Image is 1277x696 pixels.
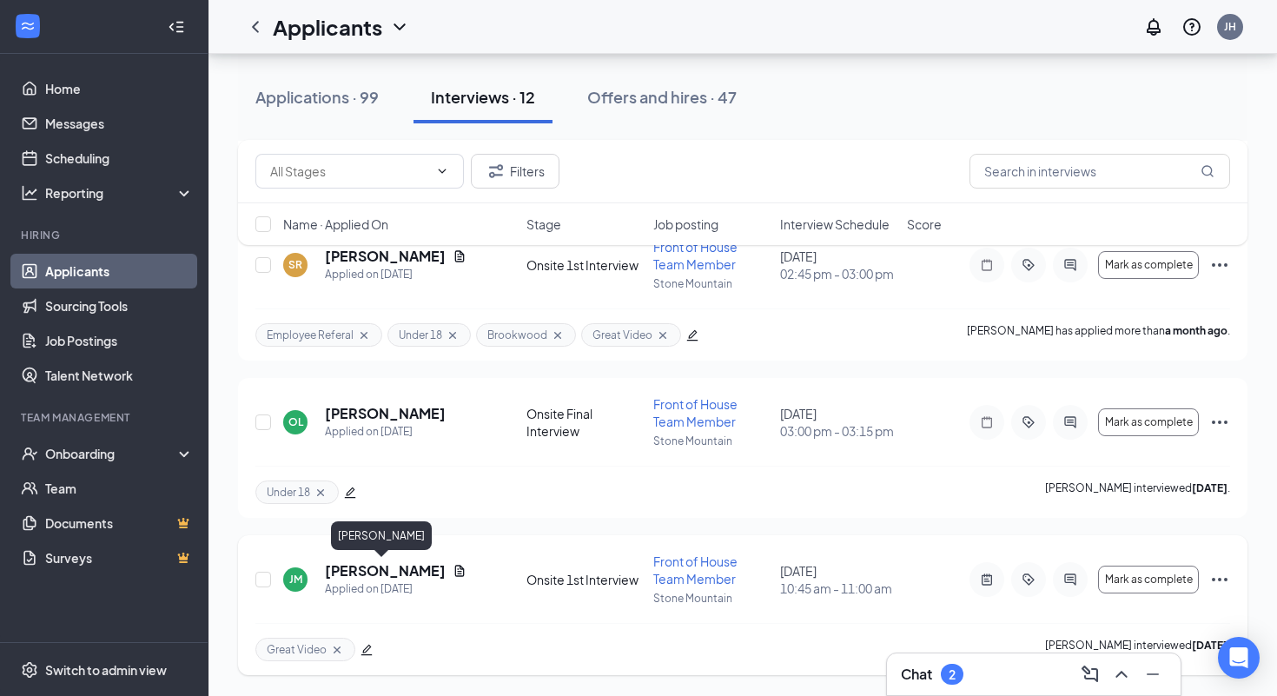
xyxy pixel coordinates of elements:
div: OL [288,414,303,429]
span: Front of House Team Member [653,396,738,429]
svg: ActiveTag [1018,415,1039,429]
div: Applied on [DATE] [325,266,466,283]
div: [DATE] [780,562,897,597]
div: JH [1224,19,1236,34]
b: [DATE] [1192,481,1227,494]
a: Applicants [45,254,194,288]
span: Mark as complete [1105,259,1193,271]
span: edit [344,487,356,499]
svg: ChevronLeft [245,17,266,37]
div: Onboarding [45,445,179,462]
a: Home [45,71,194,106]
div: Onsite 1st Interview [526,571,643,588]
span: Front of House Team Member [653,553,738,587]
a: Team [45,471,194,506]
span: 10:45 am - 11:00 am [780,580,897,597]
div: Interviews · 12 [431,86,535,108]
div: SR [288,257,302,272]
div: Applied on [DATE] [325,580,466,598]
span: Great Video [267,642,327,657]
a: DocumentsCrown [45,506,194,540]
span: edit [361,644,373,656]
svg: Document [453,564,466,578]
div: Reporting [45,184,195,202]
div: Hiring [21,228,190,242]
button: ChevronUp [1108,660,1135,688]
input: Search in interviews [969,154,1230,189]
span: Great Video [592,328,652,342]
button: Minimize [1139,660,1167,688]
span: Stage [526,215,561,233]
div: Onsite 1st Interview [526,256,643,274]
a: Job Postings [45,323,194,358]
svg: UserCheck [21,445,38,462]
svg: ChevronDown [435,164,449,178]
span: Job posting [653,215,718,233]
b: [DATE] [1192,639,1227,652]
span: Under 18 [399,328,442,342]
a: SurveysCrown [45,540,194,575]
div: Onsite Final Interview [526,405,643,440]
svg: ActiveTag [1018,258,1039,272]
p: Stone Mountain [653,591,770,606]
svg: Analysis [21,184,38,202]
a: Messages [45,106,194,141]
span: Mark as complete [1105,416,1193,428]
button: Filter Filters [471,154,559,189]
svg: Note [976,415,997,429]
svg: ComposeMessage [1080,664,1101,685]
svg: Notifications [1143,17,1164,37]
div: Team Management [21,410,190,425]
svg: MagnifyingGlass [1201,164,1214,178]
h3: Chat [901,665,932,684]
svg: ChevronDown [389,17,410,37]
svg: Cross [446,328,460,342]
span: Brookwood [487,328,547,342]
p: [PERSON_NAME] interviewed . [1045,638,1230,661]
svg: Ellipses [1209,569,1230,590]
h5: [PERSON_NAME] [325,561,446,580]
a: Scheduling [45,141,194,176]
svg: ActiveNote [976,573,997,587]
svg: Minimize [1142,664,1163,685]
svg: Cross [357,328,371,342]
span: 03:00 pm - 03:15 pm [780,422,897,440]
button: ComposeMessage [1076,660,1104,688]
div: [PERSON_NAME] [331,521,432,550]
svg: ChevronUp [1111,664,1132,685]
svg: WorkstreamLogo [19,17,36,35]
div: Open Intercom Messenger [1218,637,1260,679]
p: [PERSON_NAME] has applied more than . [967,323,1230,347]
svg: Cross [314,486,328,500]
svg: Filter [486,161,506,182]
span: Mark as complete [1105,573,1193,586]
svg: ActiveTag [1018,573,1039,587]
span: Name · Applied On [283,215,388,233]
svg: ActiveChat [1060,415,1081,429]
span: edit [686,329,698,341]
div: Switch to admin view [45,661,167,679]
a: Talent Network [45,358,194,393]
svg: Cross [330,643,344,657]
span: 02:45 pm - 03:00 pm [780,265,897,282]
svg: Collapse [168,18,185,36]
button: Mark as complete [1098,408,1199,436]
input: All Stages [270,162,428,181]
p: [PERSON_NAME] interviewed . [1045,481,1230,504]
svg: Note [976,258,997,272]
p: Stone Mountain [653,276,770,291]
a: Sourcing Tools [45,288,194,323]
svg: QuestionInfo [1181,17,1202,37]
svg: ActiveChat [1060,573,1081,587]
span: Employee Referal [267,328,354,342]
p: Stone Mountain [653,434,770,448]
svg: Cross [551,328,565,342]
svg: Ellipses [1209,412,1230,433]
button: Mark as complete [1098,251,1199,279]
div: Offers and hires · 47 [587,86,737,108]
div: Applied on [DATE] [325,423,446,441]
svg: Cross [656,328,670,342]
span: Interview Schedule [780,215,890,233]
svg: Ellipses [1209,255,1230,275]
